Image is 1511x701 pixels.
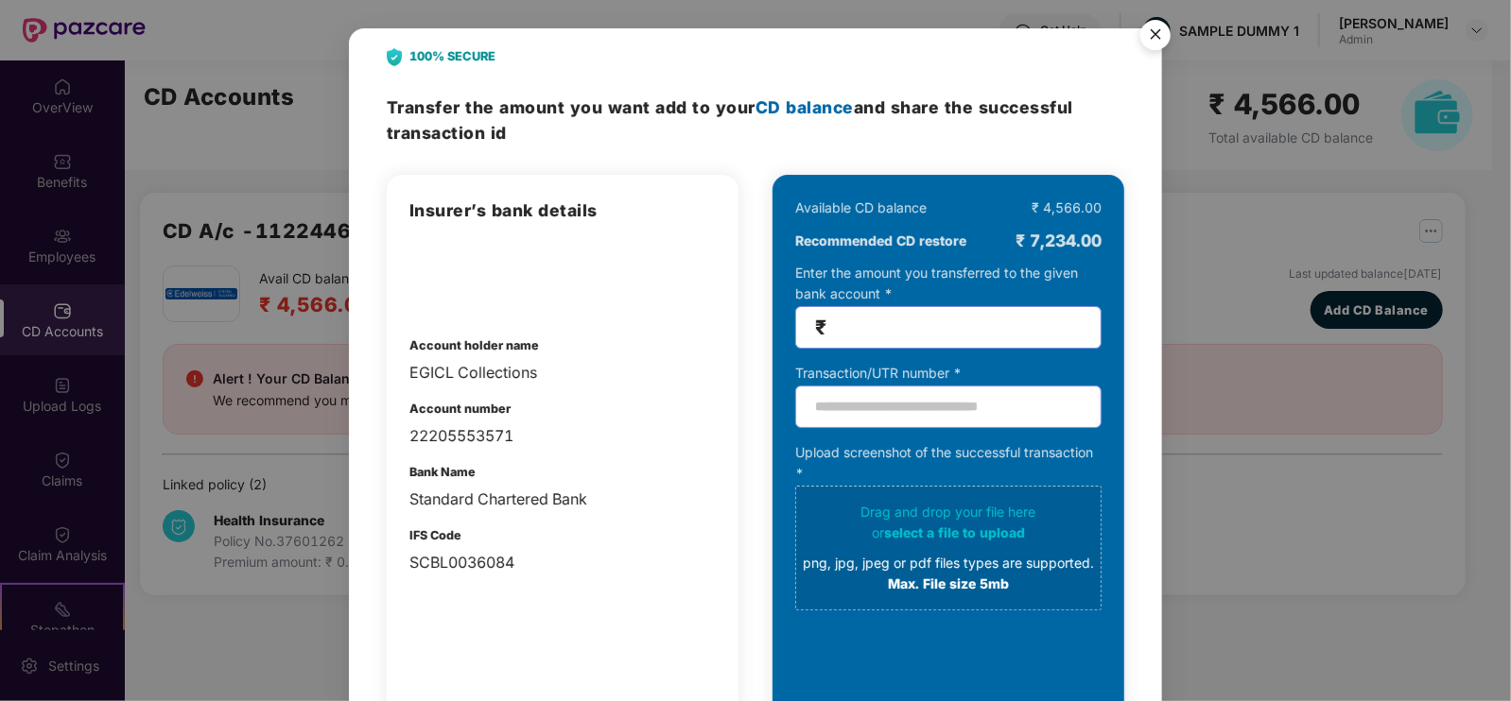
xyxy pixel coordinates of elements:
[803,502,1094,594] div: Drag and drop your file here
[409,242,508,308] img: admin-overview
[409,361,716,385] div: EGICL Collections
[795,197,927,218] div: Available CD balance
[803,553,1094,573] div: png, jpg, jpeg or pdf files types are supported.
[1016,228,1102,254] div: ₹ 7,234.00
[1129,11,1182,64] img: svg+xml;base64,PHN2ZyB4bWxucz0iaHR0cDovL3d3dy53My5vcmcvMjAwMC9zdmciIHdpZHRoPSI1NiIgaGVpZ2h0PSI1Ni...
[409,487,716,511] div: Standard Chartered Bank
[796,487,1101,609] span: Drag and drop your file hereorselect a file to uploadpng, jpg, jpeg or pdf files types are suppor...
[795,231,966,251] b: Recommended CD restore
[795,263,1102,349] div: Enter the amount you transferred to the given bank account *
[755,97,854,117] span: CD balance
[409,338,539,352] b: Account holder name
[1032,197,1102,218] div: ₹ 4,566.00
[409,47,495,66] b: 100% SECURE
[387,94,1124,146] h3: Transfer the amount and share the successful transaction id
[803,522,1094,543] div: or
[387,48,402,66] img: svg+xml;base64,PHN2ZyB4bWxucz0iaHR0cDovL3d3dy53My5vcmcvMjAwMC9zdmciIHdpZHRoPSIyNCIgaGVpZ2h0PSIyOC...
[409,528,461,542] b: IFS Code
[1129,10,1180,61] button: Close
[409,197,716,224] h3: Insurer’s bank details
[803,573,1094,594] div: Max. File size 5mb
[409,551,716,574] div: SCBL0036084
[409,424,716,448] div: 22205553571
[815,316,826,338] span: ₹
[409,402,511,416] b: Account number
[884,524,1025,540] span: select a file to upload
[795,442,1102,610] div: Upload screenshot of the successful transaction *
[570,97,854,117] span: you want add to your
[795,363,1102,384] div: Transaction/UTR number *
[409,465,476,479] b: Bank Name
